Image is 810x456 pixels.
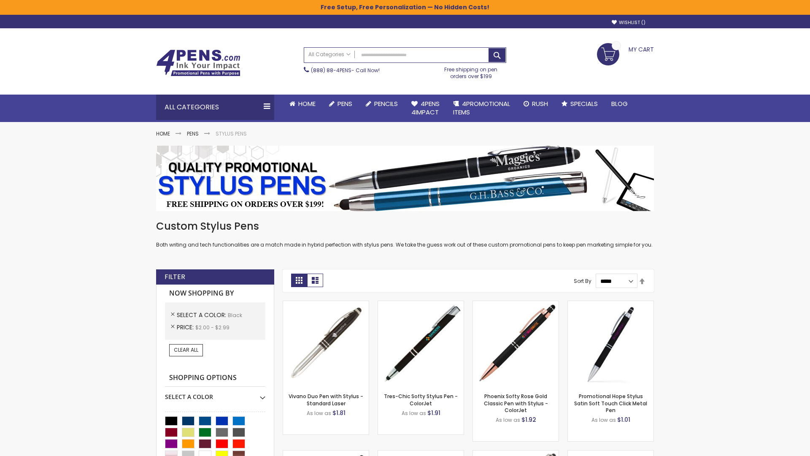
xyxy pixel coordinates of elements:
span: As low as [591,416,616,423]
span: 4Pens 4impact [411,99,440,117]
span: Pencils [374,99,398,108]
label: Sort By [574,277,591,285]
div: Free shipping on pen orders over $199 [436,63,507,80]
img: Vivano Duo Pen with Stylus - Standard Laser-Black [283,301,369,387]
span: $1.01 [617,415,630,424]
a: (888) 88-4PENS [311,67,351,74]
a: Blog [605,95,634,113]
a: Vivano Duo Pen with Stylus - Standard Laser-Black [283,301,369,308]
span: 4PROMOTIONAL ITEMS [453,99,510,117]
span: Clear All [174,346,198,353]
a: Home [156,130,170,137]
a: Tres-Chic Softy Stylus Pen - ColorJet [384,393,458,407]
span: Black [228,312,242,319]
a: 4Pens4impact [405,95,446,122]
span: $1.92 [521,415,536,424]
span: As low as [496,416,520,423]
span: Pens [337,99,352,108]
img: Phoenix Softy Rose Gold Classic Pen with Stylus - ColorJet-Black [473,301,559,387]
strong: Shopping Options [165,369,265,387]
img: Promotional Hope Stylus Satin Soft Touch Click Metal Pen-Black [568,301,653,387]
strong: Now Shopping by [165,285,265,302]
a: Rush [517,95,555,113]
span: As low as [402,410,426,417]
span: Blog [611,99,628,108]
a: Phoenix Softy Rose Gold Classic Pen with Stylus - ColorJet-Black [473,301,559,308]
a: Promotional Hope Stylus Satin Soft Touch Click Metal Pen-Black [568,301,653,308]
div: Both writing and tech functionalities are a match made in hybrid perfection with stylus pens. We ... [156,220,654,249]
strong: Grid [291,274,307,287]
a: Vivano Duo Pen with Stylus - Standard Laser [289,393,363,407]
span: $1.81 [332,409,346,417]
a: Phoenix Softy Rose Gold Classic Pen with Stylus - ColorJet [484,393,548,413]
a: Clear All [169,344,203,356]
a: Tres-Chic Softy Stylus Pen - ColorJet-Black [378,301,464,308]
a: 4PROMOTIONALITEMS [446,95,517,122]
span: - Call Now! [311,67,380,74]
div: Select A Color [165,387,265,401]
span: Specials [570,99,598,108]
div: All Categories [156,95,274,120]
a: Pens [322,95,359,113]
img: Stylus Pens [156,146,654,211]
a: Pens [187,130,199,137]
strong: Filter [165,272,185,282]
a: Promotional Hope Stylus Satin Soft Touch Click Metal Pen [574,393,647,413]
a: Wishlist [612,19,645,26]
span: Price [177,323,195,331]
span: $1.91 [427,409,440,417]
a: Specials [555,95,605,113]
a: Pencils [359,95,405,113]
a: Home [283,95,322,113]
span: Select A Color [177,311,228,319]
span: Rush [532,99,548,108]
span: $2.00 - $2.99 [195,324,229,331]
img: Tres-Chic Softy Stylus Pen - ColorJet-Black [378,301,464,387]
a: All Categories [304,48,355,62]
h1: Custom Stylus Pens [156,220,654,233]
span: All Categories [308,51,351,58]
img: 4Pens Custom Pens and Promotional Products [156,49,240,76]
span: Home [298,99,316,108]
span: As low as [307,410,331,417]
strong: Stylus Pens [216,130,247,137]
